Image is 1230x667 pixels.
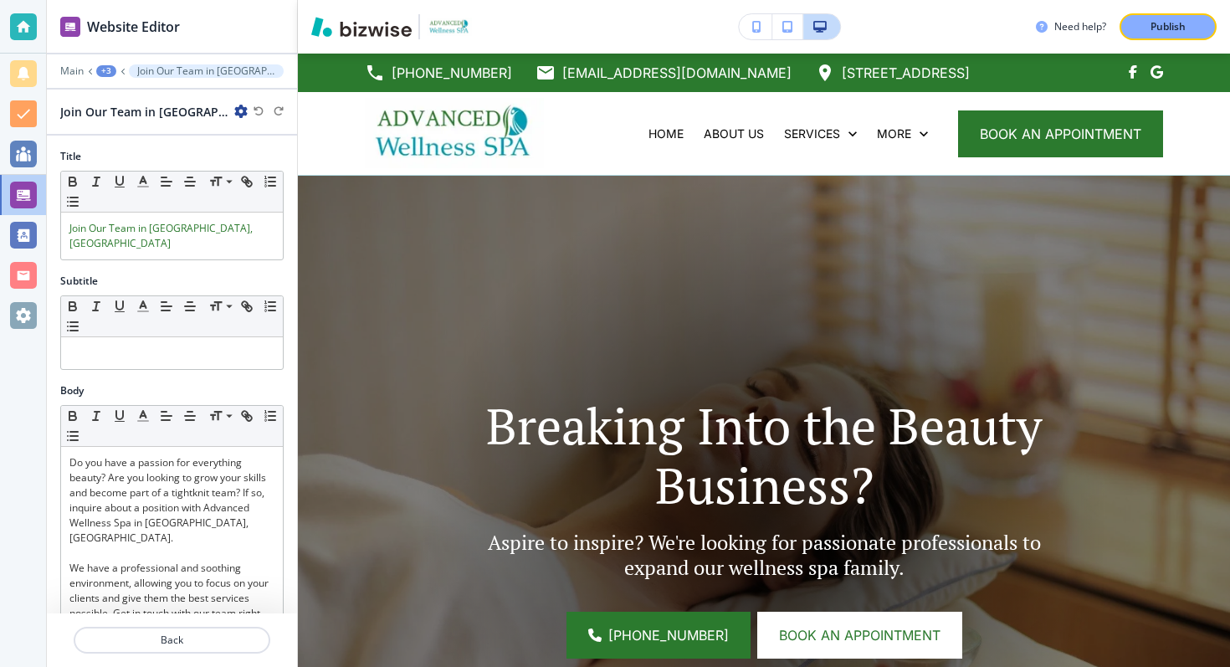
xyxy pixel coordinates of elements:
[60,65,84,77] button: Main
[648,126,684,142] p: HOME
[69,455,274,546] p: Do you have a passion for everything beauty? Are you looking to grow your skills and become part ...
[562,60,792,85] p: [EMAIL_ADDRESS][DOMAIN_NAME]
[779,625,940,645] span: Book an appointment
[958,110,1163,157] button: book an appointment
[566,612,751,659] a: [PHONE_NUMBER]
[1054,19,1106,34] h3: Need help?
[980,124,1141,144] span: book an appointment
[457,530,1071,580] p: Aspire to inspire? We're looking for passionate professionals to expand our wellness spa family.
[365,98,544,168] img: Advanced Wellness Spa
[877,126,911,142] p: More
[704,126,764,142] p: ABOUT US
[457,396,1071,515] p: Breaking Into the Beauty Business?
[60,383,84,398] h2: Body
[69,561,274,651] p: We have a professional and soothing environment, allowing you to focus on your clients and give t...
[842,60,970,85] p: [STREET_ADDRESS]
[74,627,270,654] button: Back
[137,65,275,77] p: Join Our Team in [GEOGRAPHIC_DATA], [GEOGRAPHIC_DATA]
[60,103,228,121] h2: Join Our Team in [GEOGRAPHIC_DATA], [GEOGRAPHIC_DATA]
[757,612,962,659] button: Book an appointment
[96,65,116,77] button: +3
[60,17,80,37] img: editor icon
[392,60,512,85] p: [PHONE_NUMBER]
[75,633,269,648] p: Back
[427,18,472,35] img: Your Logo
[311,17,412,37] img: Bizwise Logo
[1151,19,1186,34] p: Publish
[536,60,792,85] a: [EMAIL_ADDRESS][DOMAIN_NAME]
[815,60,970,85] a: [STREET_ADDRESS]
[365,60,512,85] a: [PHONE_NUMBER]
[87,17,180,37] h2: Website Editor
[608,625,729,645] span: [PHONE_NUMBER]
[60,274,98,289] h2: Subtitle
[60,149,81,164] h2: Title
[784,126,840,142] p: SERVICES
[129,64,284,78] button: Join Our Team in [GEOGRAPHIC_DATA], [GEOGRAPHIC_DATA]
[1120,13,1217,40] button: Publish
[69,221,255,250] span: Join Our Team in [GEOGRAPHIC_DATA], [GEOGRAPHIC_DATA]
